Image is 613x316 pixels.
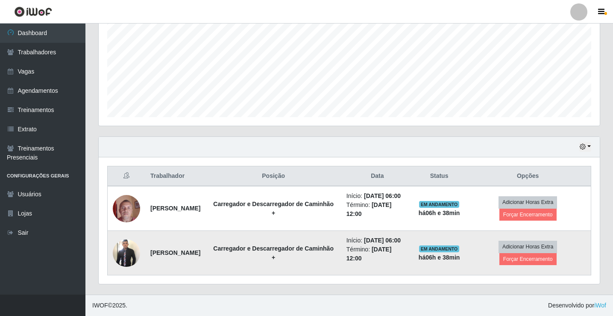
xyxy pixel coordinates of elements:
[364,192,401,199] time: [DATE] 06:00
[548,301,606,310] span: Desenvolvido por
[213,201,334,216] strong: Carregador e Descarregador de Caminhão +
[419,201,460,208] span: EM ANDAMENTO
[419,210,460,216] strong: há 06 h e 38 min
[346,192,408,201] li: Início:
[92,302,108,309] span: IWOF
[594,302,606,309] a: iWof
[341,166,414,186] th: Data
[414,166,465,186] th: Status
[213,245,334,261] strong: Carregador e Descarregador de Caminhão +
[150,249,200,256] strong: [PERSON_NAME]
[499,196,557,208] button: Adicionar Horas Extra
[346,236,408,245] li: Início:
[419,245,460,252] span: EM ANDAMENTO
[346,201,408,219] li: Término:
[499,209,557,221] button: Forçar Encerramento
[113,190,140,227] img: 1691765231856.jpeg
[150,205,200,212] strong: [PERSON_NAME]
[14,6,52,17] img: CoreUI Logo
[113,238,140,268] img: 1750022695210.jpeg
[499,253,557,265] button: Forçar Encerramento
[205,166,341,186] th: Posição
[145,166,205,186] th: Trabalhador
[499,241,557,253] button: Adicionar Horas Extra
[465,166,591,186] th: Opções
[419,254,460,261] strong: há 06 h e 38 min
[346,245,408,263] li: Término:
[364,237,401,244] time: [DATE] 06:00
[92,301,127,310] span: © 2025 .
